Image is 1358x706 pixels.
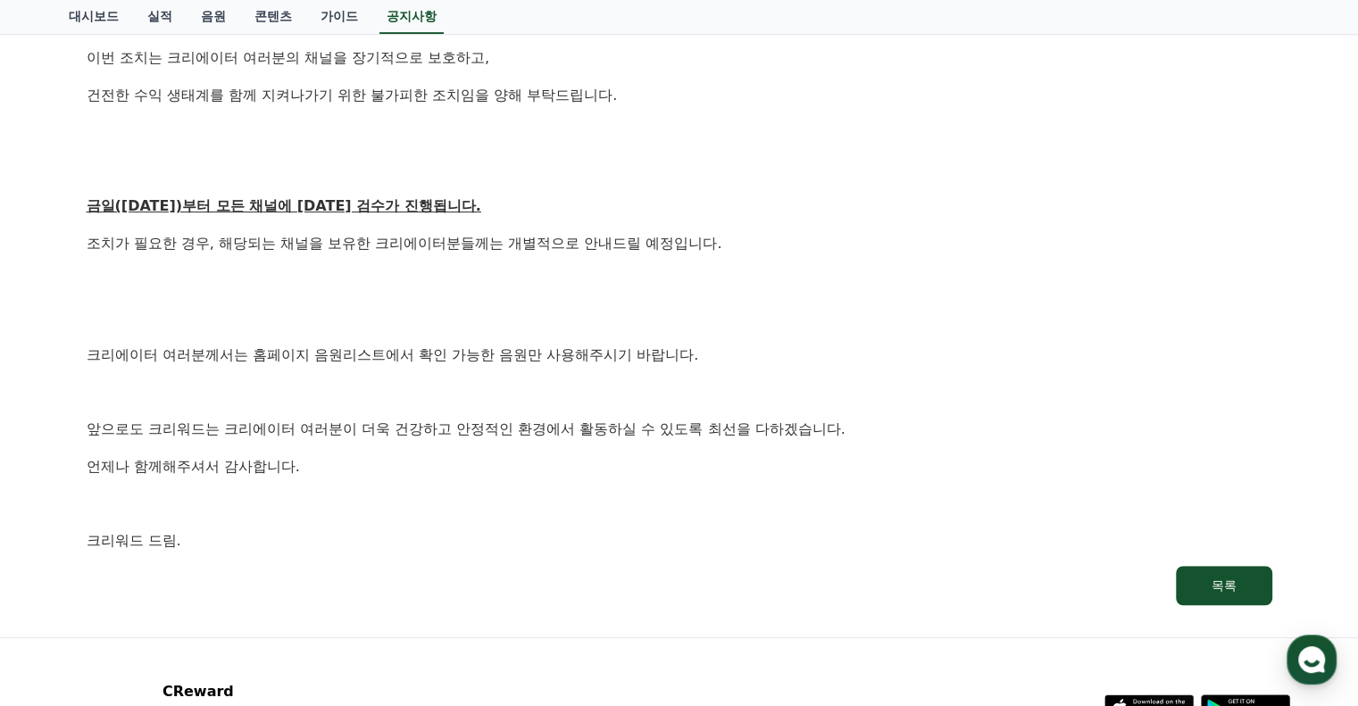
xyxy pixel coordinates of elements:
[276,585,297,599] span: 설정
[87,344,1272,367] p: 크리에이터 여러분께서는 홈페이지 음원리스트에서 확인 가능한 음원만 사용해주시기 바랍니다.
[87,232,1272,255] p: 조치가 필요한 경우, 해당되는 채널을 보유한 크리에이터분들께는 개별적으로 안내드릴 예정입니다.
[5,558,118,602] a: 홈
[87,455,1272,478] p: 언제나 함께해주셔서 감사합니다.
[87,84,1272,107] p: 건전한 수익 생태계를 함께 지켜나가기 위한 불가피한 조치임을 양해 부탁드립니다.
[1212,577,1237,594] div: 목록
[118,558,230,602] a: 대화
[87,46,1272,70] p: 이번 조치는 크리에이터 여러분의 채널을 장기적으로 보호하고,
[87,197,481,214] u: 금일([DATE])부터 모든 채널에 [DATE] 검수가 진행됩니다.
[162,681,380,702] p: CReward
[87,566,1272,605] a: 목록
[56,585,67,599] span: 홈
[87,418,1272,441] p: 앞으로도 크리워드는 크리에이터 여러분이 더욱 건강하고 안정적인 환경에서 활동하실 수 있도록 최선을 다하겠습니다.
[163,586,185,600] span: 대화
[87,529,1272,552] p: 크리워드 드림.
[230,558,343,602] a: 설정
[1176,566,1272,605] button: 목록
